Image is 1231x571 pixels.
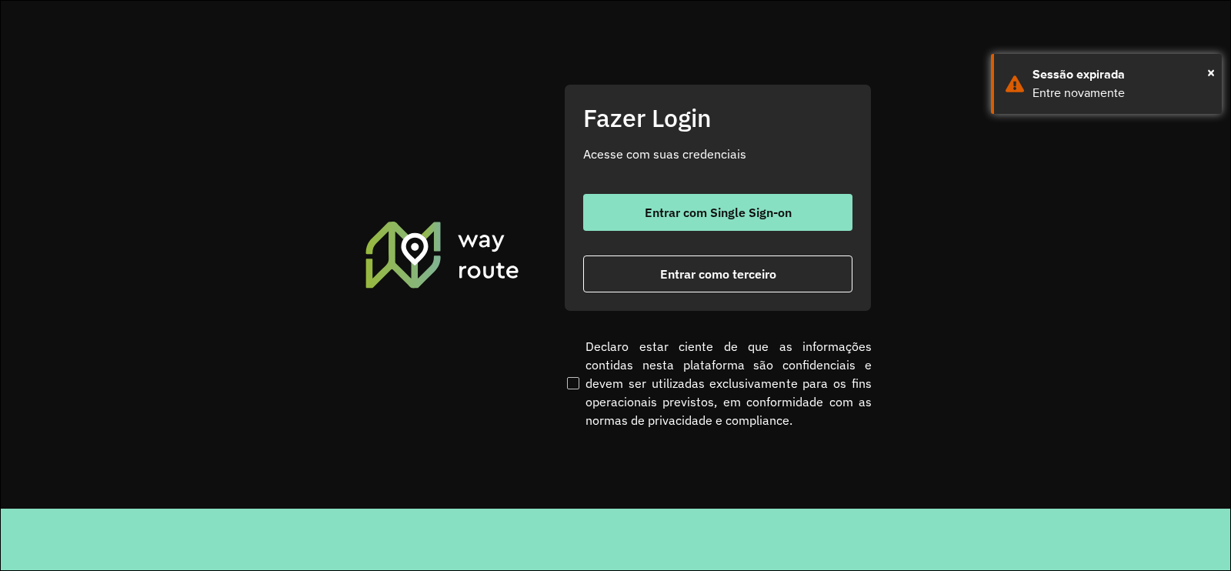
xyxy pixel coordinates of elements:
[583,103,852,132] h2: Fazer Login
[564,337,872,429] label: Declaro estar ciente de que as informações contidas nesta plataforma são confidenciais e devem se...
[1207,61,1215,84] button: Close
[1207,61,1215,84] span: ×
[1033,65,1210,84] div: Sessão expirada
[660,268,776,280] span: Entrar como terceiro
[1033,84,1210,102] div: Entre novamente
[645,206,792,219] span: Entrar com Single Sign-on
[583,194,852,231] button: button
[583,145,852,163] p: Acesse com suas credenciais
[583,255,852,292] button: button
[363,219,522,290] img: Roteirizador AmbevTech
